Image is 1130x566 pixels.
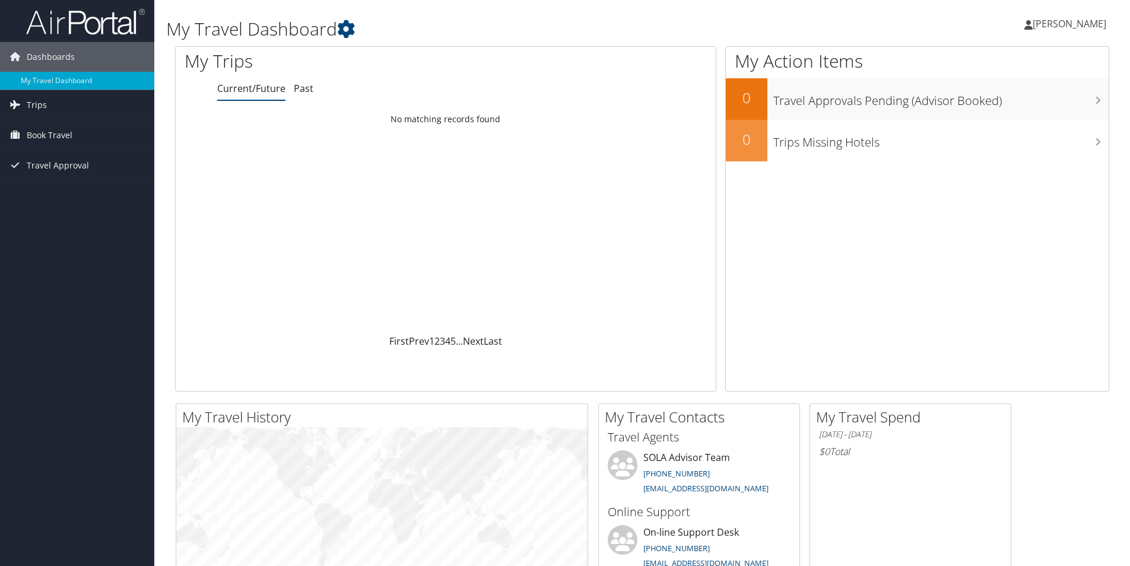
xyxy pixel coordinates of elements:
[26,8,145,36] img: airportal-logo.png
[27,151,89,180] span: Travel Approval
[434,335,440,348] a: 2
[1033,17,1106,30] span: [PERSON_NAME]
[450,335,456,348] a: 5
[176,109,716,130] td: No matching records found
[429,335,434,348] a: 1
[819,445,1002,458] h6: Total
[182,407,588,427] h2: My Travel History
[217,82,285,95] a: Current/Future
[27,90,47,120] span: Trips
[602,450,796,499] li: SOLA Advisor Team
[726,49,1109,74] h1: My Action Items
[643,543,710,554] a: [PHONE_NUMBER]
[819,429,1002,440] h6: [DATE] - [DATE]
[1024,6,1118,42] a: [PERSON_NAME]
[773,128,1109,151] h3: Trips Missing Hotels
[456,335,463,348] span: …
[773,87,1109,109] h3: Travel Approvals Pending (Advisor Booked)
[605,407,799,427] h2: My Travel Contacts
[389,335,409,348] a: First
[726,129,767,150] h2: 0
[816,407,1011,427] h2: My Travel Spend
[608,504,791,520] h3: Online Support
[463,335,484,348] a: Next
[608,429,791,446] h3: Travel Agents
[440,335,445,348] a: 3
[643,483,769,494] a: [EMAIL_ADDRESS][DOMAIN_NAME]
[27,120,72,150] span: Book Travel
[185,49,482,74] h1: My Trips
[643,468,710,479] a: [PHONE_NUMBER]
[409,335,429,348] a: Prev
[726,78,1109,120] a: 0Travel Approvals Pending (Advisor Booked)
[819,445,830,458] span: $0
[166,17,801,42] h1: My Travel Dashboard
[726,120,1109,161] a: 0Trips Missing Hotels
[294,82,313,95] a: Past
[484,335,502,348] a: Last
[726,88,767,108] h2: 0
[445,335,450,348] a: 4
[27,42,75,72] span: Dashboards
